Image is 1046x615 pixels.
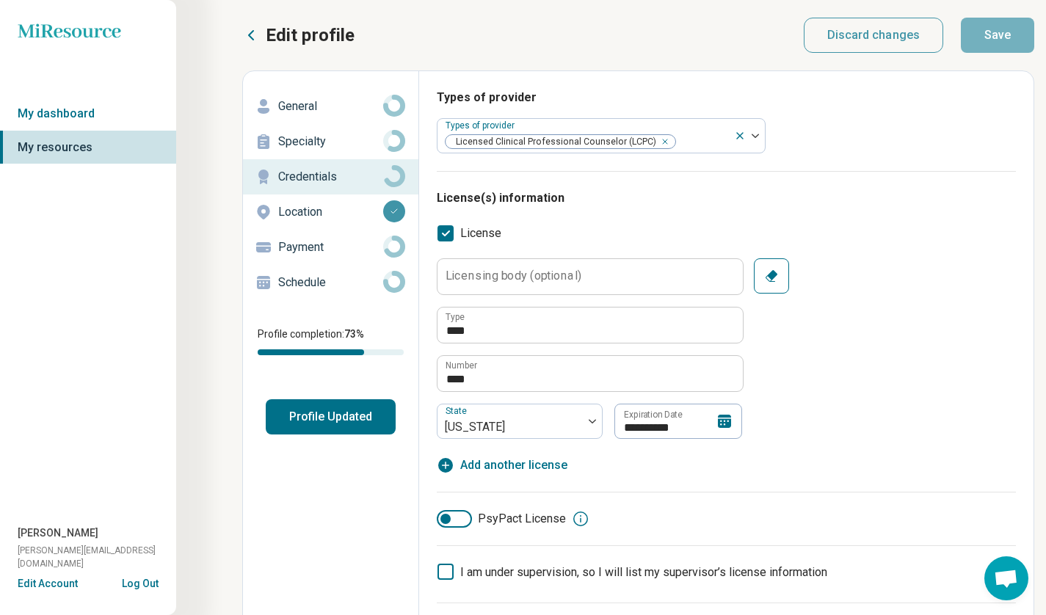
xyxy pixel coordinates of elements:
p: Credentials [278,168,383,186]
button: Profile Updated [266,399,396,434]
label: Types of provider [446,120,517,131]
a: General [243,89,418,124]
span: I am under supervision, so I will list my supervisor’s license information [460,565,827,579]
h3: Types of provider [437,89,1016,106]
div: Profile completion [258,349,404,355]
h3: License(s) information [437,189,1016,207]
button: Save [961,18,1034,53]
button: Add another license [437,456,567,474]
label: Type [446,313,465,321]
a: Location [243,194,418,230]
input: credential.licenses.0.name [437,307,743,343]
span: Add another license [460,456,567,474]
label: State [446,406,470,416]
button: Edit profile [242,23,355,47]
p: Edit profile [266,23,355,47]
p: Payment [278,239,383,256]
a: Payment [243,230,418,265]
label: PsyPact License [437,510,566,528]
button: Discard changes [804,18,944,53]
p: Location [278,203,383,221]
a: Schedule [243,265,418,300]
span: License [460,225,501,242]
p: General [278,98,383,115]
div: Profile completion: [243,318,418,364]
span: 73 % [344,328,364,340]
a: Specialty [243,124,418,159]
p: Specialty [278,133,383,150]
span: [PERSON_NAME][EMAIL_ADDRESS][DOMAIN_NAME] [18,544,176,570]
label: Number [446,361,477,370]
span: Licensed Clinical Professional Counselor (LCPC) [446,135,661,149]
label: Licensing body (optional) [446,270,581,282]
button: Log Out [122,576,159,588]
button: Edit Account [18,576,78,592]
div: Open chat [984,556,1028,600]
span: [PERSON_NAME] [18,525,98,541]
a: Credentials [243,159,418,194]
p: Schedule [278,274,383,291]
